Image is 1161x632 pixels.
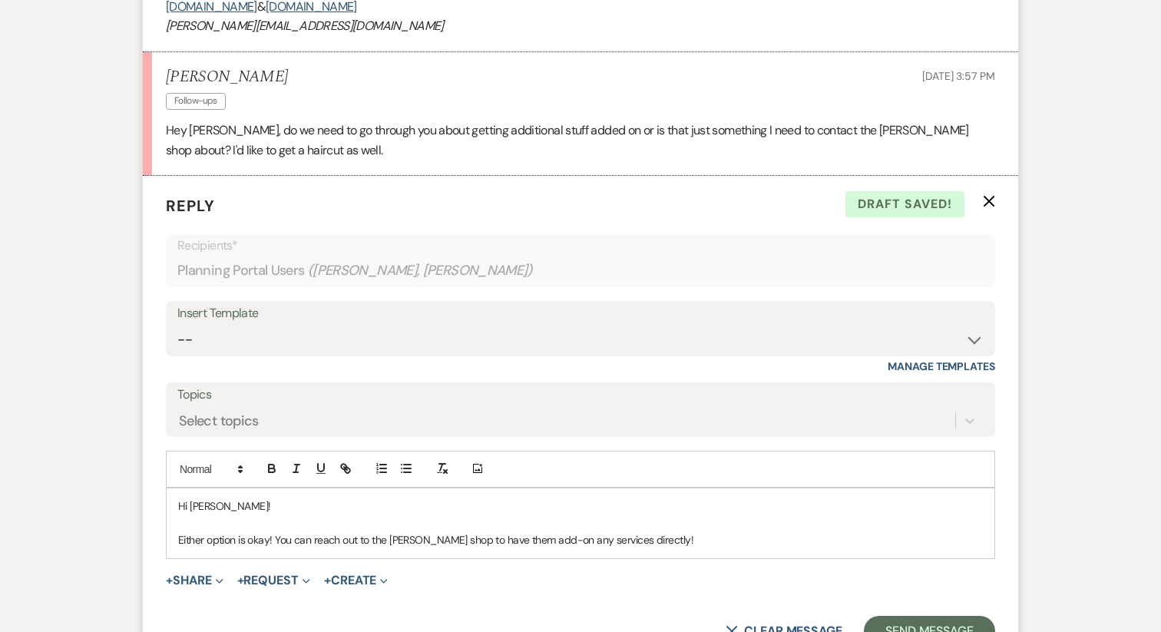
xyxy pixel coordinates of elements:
[166,121,995,160] p: Hey [PERSON_NAME], do we need to go through you about getting additional stuff added on or is tha...
[888,359,995,373] a: Manage Templates
[324,574,388,587] button: Create
[177,384,984,406] label: Topics
[178,498,983,515] p: Hi [PERSON_NAME]!
[237,574,310,587] button: Request
[177,303,984,325] div: Insert Template
[166,93,226,109] span: Follow-ups
[166,18,444,34] em: [PERSON_NAME][EMAIL_ADDRESS][DOMAIN_NAME]
[177,256,984,286] div: Planning Portal Users
[166,574,223,587] button: Share
[166,574,173,587] span: +
[166,196,215,216] span: Reply
[237,574,244,587] span: +
[324,574,331,587] span: +
[166,68,288,87] h5: [PERSON_NAME]
[177,236,984,256] p: Recipients*
[178,531,983,548] p: Either option is okay! You can reach out to the [PERSON_NAME] shop to have them add-on any servic...
[922,69,995,83] span: [DATE] 3:57 PM
[179,410,259,431] div: Select topics
[845,191,964,217] span: Draft saved!
[308,260,534,281] span: ( [PERSON_NAME], [PERSON_NAME] )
